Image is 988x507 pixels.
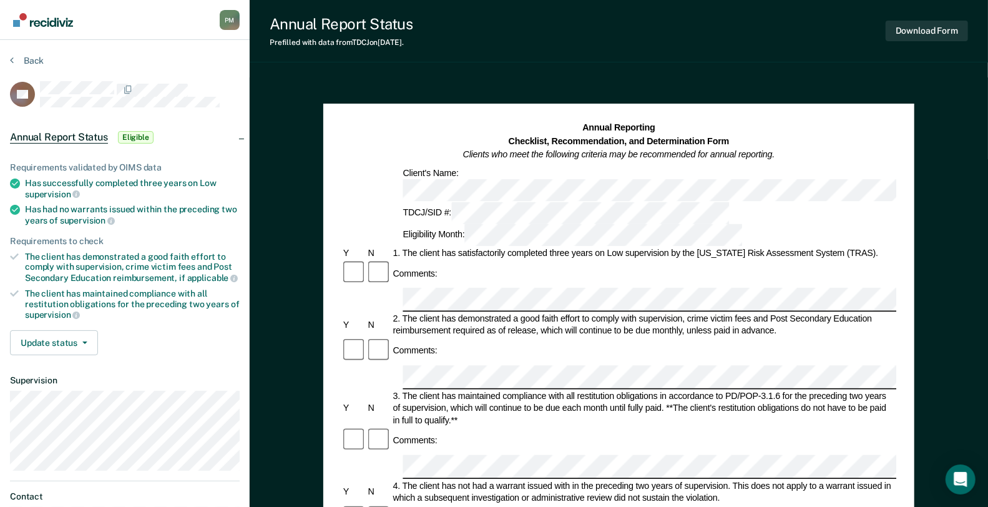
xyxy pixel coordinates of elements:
div: Y [341,486,366,498]
span: Eligible [118,131,154,144]
div: P M [220,10,240,30]
button: Back [10,55,44,66]
div: N [366,402,391,414]
strong: Annual Reporting [583,122,655,132]
dt: Supervision [10,375,240,386]
dt: Contact [10,491,240,502]
span: supervision [60,215,115,225]
div: N [366,247,391,259]
div: The client has demonstrated a good faith effort to comply with supervision, crime victim fees and... [25,252,240,283]
div: N [366,318,391,330]
div: Requirements to check [10,236,240,247]
div: 3. The client has maintained compliance with all restitution obligations in accordance to PD/POP-... [391,390,897,426]
div: Open Intercom Messenger [946,465,976,495]
div: Requirements validated by OIMS data [10,162,240,173]
span: Annual Report Status [10,131,108,144]
div: Y [341,402,366,414]
span: applicable [187,273,238,283]
div: Annual Report Status [270,15,413,33]
em: Clients who meet the following criteria may be recommended for annual reporting. [463,150,775,160]
div: TDCJ/SID #: [401,202,731,224]
div: Eligibility Month: [401,224,745,246]
div: Has successfully completed three years on Low [25,178,240,199]
div: The client has maintained compliance with all restitution obligations for the preceding two years of [25,288,240,320]
span: supervision [25,310,80,320]
strong: Checklist, Recommendation, and Determination Form [509,136,729,146]
button: Profile dropdown button [220,10,240,30]
div: Y [341,247,366,259]
div: Prefilled with data from TDCJ on [DATE] . [270,38,413,47]
span: supervision [25,189,80,199]
button: Update status [10,330,98,355]
div: 1. The client has satisfactorily completed three years on Low supervision by the [US_STATE] Risk ... [391,247,897,259]
div: 2. The client has demonstrated a good faith effort to comply with supervision, crime victim fees ... [391,313,897,337]
button: Download Form [886,21,968,41]
div: Comments: [391,345,439,357]
div: N [366,486,391,498]
div: Comments: [391,267,439,279]
div: Comments: [391,435,439,446]
div: Has had no warrants issued within the preceding two years of [25,204,240,225]
img: Recidiviz [13,13,73,27]
div: 4. The client has not had a warrant issued with in the preceding two years of supervision. This d... [391,480,897,503]
div: Y [341,318,366,330]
